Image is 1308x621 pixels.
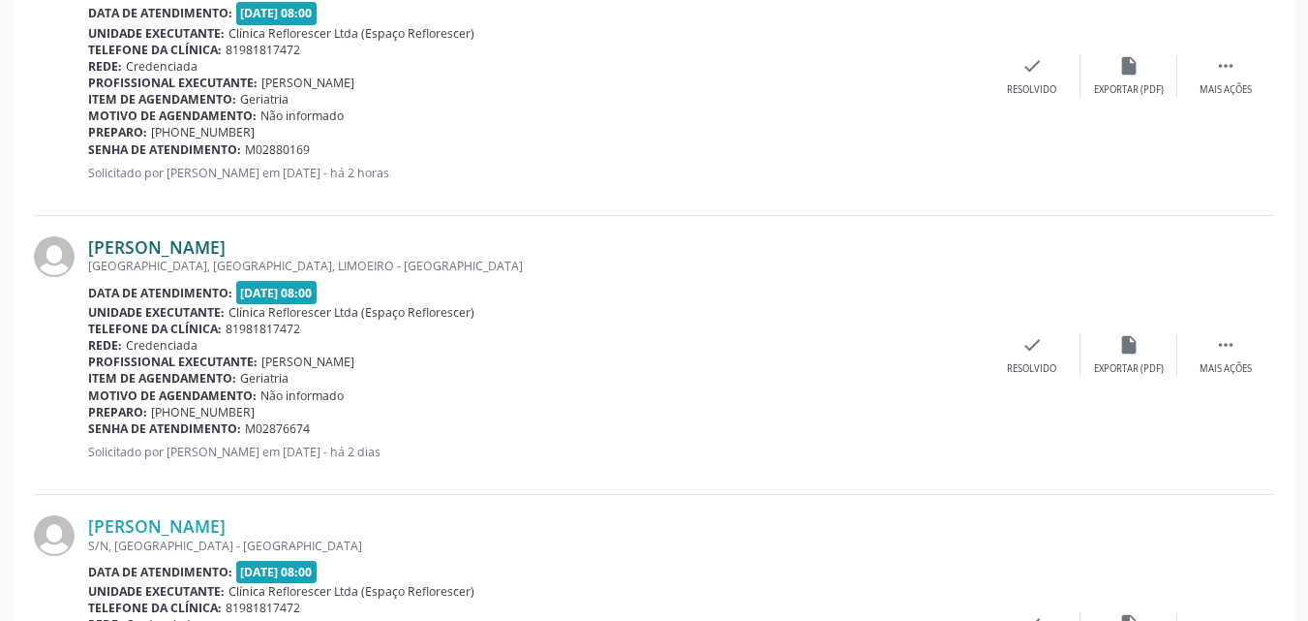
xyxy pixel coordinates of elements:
b: Telefone da clínica: [88,600,222,616]
span: [DATE] 08:00 [236,561,318,583]
b: Telefone da clínica: [88,321,222,337]
span: Clínica Reflorescer Ltda (Espaço Reflorescer) [228,304,474,321]
div: S/N, [GEOGRAPHIC_DATA] - [GEOGRAPHIC_DATA] [88,538,984,554]
div: Exportar (PDF) [1094,362,1164,376]
b: Profissional executante: [88,75,258,91]
a: [PERSON_NAME] [88,515,226,537]
span: Clínica Reflorescer Ltda (Espaço Reflorescer) [228,25,474,42]
b: Data de atendimento: [88,564,232,580]
span: 81981817472 [226,42,300,58]
span: [PHONE_NUMBER] [151,124,255,140]
span: M02880169 [245,141,310,158]
div: Mais ações [1200,83,1252,97]
img: img [34,236,75,277]
i: check [1021,55,1043,77]
span: Não informado [260,388,344,404]
i:  [1215,334,1236,356]
span: Não informado [260,108,344,124]
span: M02876674 [245,420,310,437]
b: Senha de atendimento: [88,420,241,437]
b: Data de atendimento: [88,285,232,301]
b: Motivo de agendamento: [88,388,257,404]
span: 81981817472 [226,600,300,616]
a: [PERSON_NAME] [88,236,226,258]
span: [PHONE_NUMBER] [151,404,255,420]
b: Unidade executante: [88,25,225,42]
b: Motivo de agendamento: [88,108,257,124]
p: Solicitado por [PERSON_NAME] em [DATE] - há 2 dias [88,444,984,460]
div: Resolvido [1007,83,1056,97]
span: [PERSON_NAME] [261,75,354,91]
b: Unidade executante: [88,583,225,600]
b: Telefone da clínica: [88,42,222,58]
i: check [1021,334,1043,356]
b: Item de agendamento: [88,91,236,108]
span: Credenciada [126,58,198,75]
span: Geriatria [240,370,289,387]
b: Profissional executante: [88,354,258,370]
b: Preparo: [88,124,147,140]
span: Clínica Reflorescer Ltda (Espaço Reflorescer) [228,583,474,600]
span: 81981817472 [226,321,300,337]
img: img [34,515,75,556]
i: insert_drive_file [1118,55,1140,77]
i:  [1215,55,1236,77]
div: [GEOGRAPHIC_DATA], [GEOGRAPHIC_DATA], LIMOEIRO - [GEOGRAPHIC_DATA] [88,258,984,274]
b: Senha de atendimento: [88,141,241,158]
span: Geriatria [240,91,289,108]
p: Solicitado por [PERSON_NAME] em [DATE] - há 2 horas [88,165,984,181]
b: Data de atendimento: [88,5,232,21]
span: Credenciada [126,337,198,354]
b: Rede: [88,337,122,354]
b: Rede: [88,58,122,75]
i: insert_drive_file [1118,334,1140,356]
div: Resolvido [1007,362,1056,376]
div: Mais ações [1200,362,1252,376]
span: [DATE] 08:00 [236,2,318,24]
b: Unidade executante: [88,304,225,321]
b: Item de agendamento: [88,370,236,387]
span: [DATE] 08:00 [236,281,318,303]
span: [PERSON_NAME] [261,354,354,370]
div: Exportar (PDF) [1094,83,1164,97]
b: Preparo: [88,404,147,420]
